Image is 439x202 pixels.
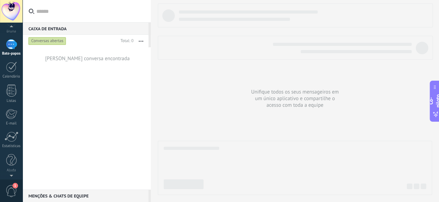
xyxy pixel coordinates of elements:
font: Bate-papos [2,51,20,56]
font: Conversas abertas [31,38,63,43]
font: E-mail [6,121,16,126]
font: Caixa de entrada [28,26,67,32]
button: Mais [134,35,148,47]
font: Calendário [2,74,20,79]
font: Total: 0 [121,38,134,43]
font: Menções & Chats de equipe [28,194,88,199]
font: Listas [7,98,16,103]
font: 1 [14,183,16,188]
font: [PERSON_NAME] conversa encontrada [45,55,130,62]
font: Estatísticas [2,144,20,148]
